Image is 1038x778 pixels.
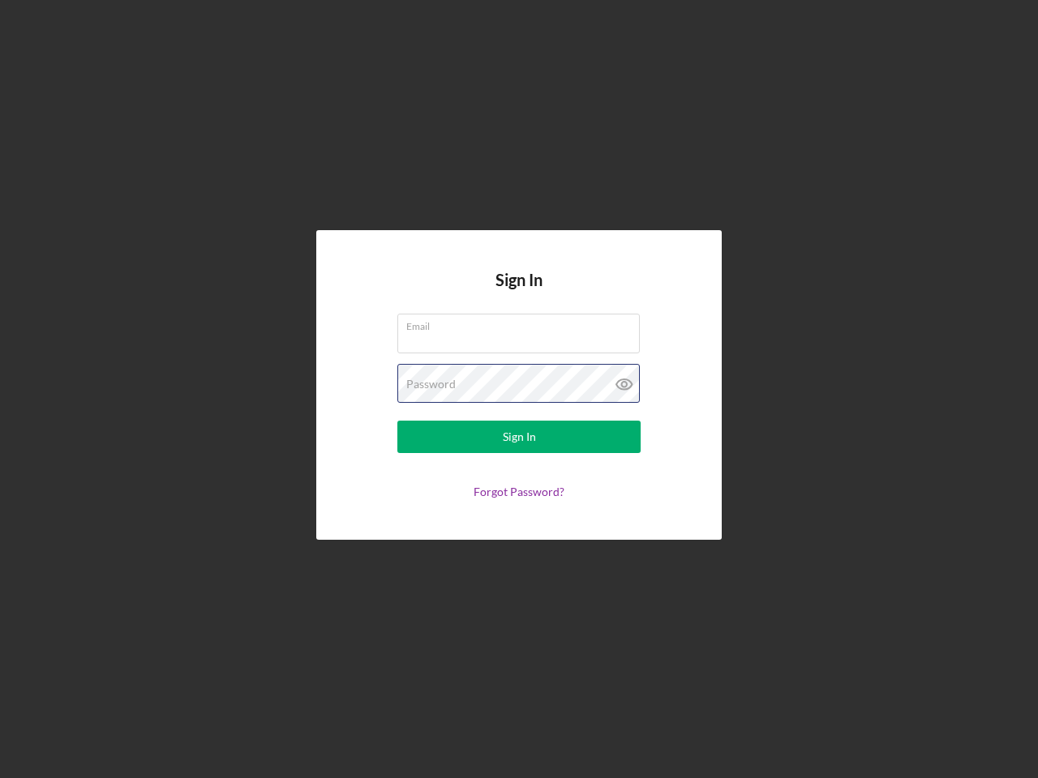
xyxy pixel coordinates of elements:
[495,271,543,314] h4: Sign In
[503,421,536,453] div: Sign In
[397,421,641,453] button: Sign In
[406,314,640,332] label: Email
[474,485,564,498] a: Forgot Password?
[406,378,456,391] label: Password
